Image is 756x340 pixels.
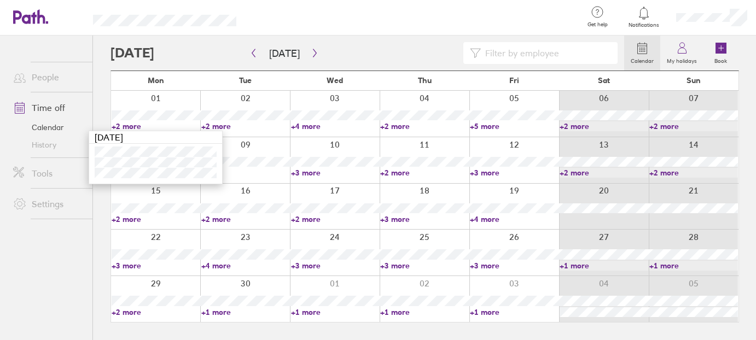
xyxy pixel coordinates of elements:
a: +3 more [112,261,200,271]
a: People [4,66,92,88]
input: Filter by employee [481,43,611,63]
a: +2 more [201,121,290,131]
a: Notifications [626,5,662,28]
a: +1 more [649,261,738,271]
a: +2 more [291,214,380,224]
button: [DATE] [260,44,309,62]
div: [DATE] [89,131,222,144]
label: Calendar [624,55,660,65]
a: My holidays [660,36,703,71]
span: Mon [148,76,164,85]
a: History [4,136,92,154]
span: Wed [327,76,343,85]
span: Notifications [626,22,662,28]
a: Calendar [4,119,92,136]
a: +2 more [112,121,200,131]
a: +3 more [291,168,380,178]
a: +2 more [380,121,469,131]
a: +5 more [470,121,559,131]
a: Settings [4,193,92,215]
label: My holidays [660,55,703,65]
span: Thu [418,76,432,85]
span: Sat [598,76,610,85]
a: +2 more [649,168,738,178]
a: +2 more [112,307,200,317]
a: Calendar [624,36,660,71]
a: +2 more [560,121,648,131]
span: Fri [509,76,519,85]
a: +3 more [470,261,559,271]
a: +1 more [560,261,648,271]
a: +4 more [201,261,290,271]
a: +2 more [201,214,290,224]
a: +1 more [380,307,469,317]
a: +3 more [380,261,469,271]
span: Get help [580,21,615,28]
a: Tools [4,162,92,184]
a: +1 more [291,307,380,317]
label: Book [708,55,734,65]
a: +2 more [560,168,648,178]
a: Time off [4,97,92,119]
a: +4 more [470,214,559,224]
span: Sun [687,76,701,85]
a: +2 more [649,121,738,131]
span: Tue [239,76,252,85]
a: +3 more [380,214,469,224]
a: +2 more [380,168,469,178]
a: +4 more [291,121,380,131]
a: +3 more [291,261,380,271]
a: +3 more [470,168,559,178]
a: +2 more [112,214,200,224]
a: Book [703,36,738,71]
a: +1 more [201,307,290,317]
a: +1 more [470,307,559,317]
